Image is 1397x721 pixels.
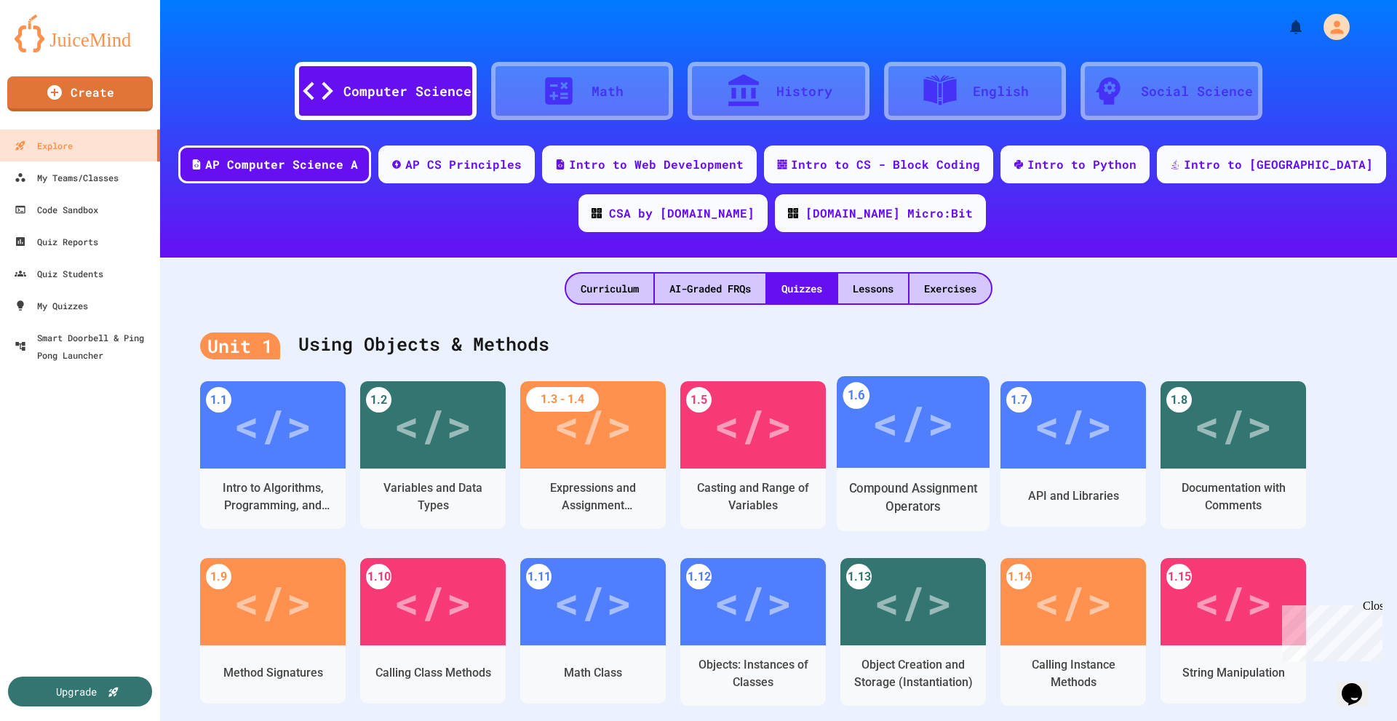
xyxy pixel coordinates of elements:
div: Lessons [838,274,908,303]
iframe: chat widget [1276,599,1382,661]
div: Variables and Data Types [371,479,495,514]
div: Documentation with Comments [1171,479,1295,514]
div: </> [1194,569,1273,634]
div: Using Objects & Methods [200,316,1357,374]
div: 1.1 [206,387,231,413]
div: </> [1194,392,1273,458]
div: </> [872,388,954,457]
div: Quiz Reports [15,233,98,250]
div: Unit 1 [200,332,280,360]
img: CODE_logo_RGB.png [788,208,798,218]
div: 1.7 [1006,387,1032,413]
div: String Manipulation [1182,664,1285,682]
div: My Quizzes [15,297,88,314]
div: </> [394,569,472,634]
div: My Notifications [1260,15,1308,39]
div: AP CS Principles [405,156,522,173]
div: Quizzes [767,274,837,303]
img: logo-orange.svg [15,15,146,52]
div: 1.15 [1166,564,1192,589]
div: English [973,81,1029,101]
div: </> [234,569,312,634]
div: 1.6 [843,382,869,409]
div: Quiz Students [15,265,103,282]
div: My Teams/Classes [15,169,119,186]
div: 1.14 [1006,564,1032,589]
div: 1.13 [846,564,872,589]
div: </> [874,569,952,634]
div: 1.3 - 1.4 [526,387,599,412]
div: CSA by [DOMAIN_NAME] [609,204,755,222]
div: Calling Class Methods [375,664,491,682]
div: 1.9 [206,564,231,589]
a: Create [7,76,153,111]
div: Object Creation and Storage (Instantiation) [851,656,975,691]
div: 1.10 [366,564,391,589]
div: Intro to [GEOGRAPHIC_DATA] [1184,156,1373,173]
div: 1.12 [686,564,712,589]
div: AI-Graded FRQs [655,274,765,303]
div: Intro to Web Development [569,156,744,173]
div: Curriculum [566,274,653,303]
div: Upgrade [56,684,97,699]
div: </> [1034,569,1113,634]
div: Computer Science [343,81,471,101]
div: </> [554,392,632,458]
div: Chat with us now!Close [6,6,100,92]
div: Explore [15,137,73,154]
div: Compound Assignment Operators [848,479,979,516]
div: Code Sandbox [15,201,98,218]
div: Math Class [564,664,622,682]
div: Calling Instance Methods [1011,656,1135,691]
div: </> [714,569,792,634]
div: Exercises [910,274,991,303]
iframe: chat widget [1336,663,1382,706]
div: Casting and Range of Variables [691,479,815,514]
div: Intro to Algorithms, Programming, and Compilers [211,479,335,514]
div: Intro to CS - Block Coding [791,156,980,173]
div: 1.11 [526,564,552,589]
div: Intro to Python [1027,156,1137,173]
div: 1.5 [686,387,712,413]
div: </> [554,569,632,634]
div: </> [714,392,792,458]
div: Objects: Instances of Classes [691,656,815,691]
div: </> [1034,392,1113,458]
div: My Account [1308,10,1353,44]
div: 1.2 [366,387,391,413]
div: [DOMAIN_NAME] Micro:Bit [805,204,973,222]
img: CODE_logo_RGB.png [592,208,602,218]
div: 1.8 [1166,387,1192,413]
div: History [776,81,832,101]
div: </> [394,392,472,458]
div: Math [592,81,624,101]
div: API and Libraries [1028,487,1119,505]
div: Social Science [1141,81,1253,101]
div: Method Signatures [223,664,323,682]
div: Smart Doorbell & Ping Pong Launcher [15,329,154,364]
div: AP Computer Science A [205,156,358,173]
div: Expressions and Assignment Statements [531,479,655,514]
div: </> [234,392,312,458]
